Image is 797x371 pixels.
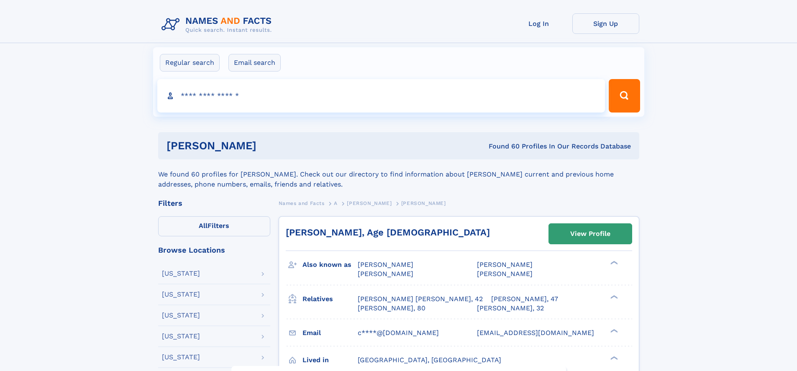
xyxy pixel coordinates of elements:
[162,333,200,340] div: [US_STATE]
[302,258,358,272] h3: Also known as
[570,224,610,243] div: View Profile
[608,328,618,333] div: ❯
[167,141,373,151] h1: [PERSON_NAME]
[199,222,208,230] span: All
[608,294,618,299] div: ❯
[372,142,631,151] div: Found 60 Profiles In Our Records Database
[477,304,544,313] a: [PERSON_NAME], 32
[162,270,200,277] div: [US_STATE]
[286,227,490,238] a: [PERSON_NAME], Age [DEMOGRAPHIC_DATA]
[608,355,618,361] div: ❯
[158,13,279,36] img: Logo Names and Facts
[358,356,501,364] span: [GEOGRAPHIC_DATA], [GEOGRAPHIC_DATA]
[477,261,533,269] span: [PERSON_NAME]
[334,198,338,208] a: A
[160,54,220,72] label: Regular search
[302,292,358,306] h3: Relatives
[358,294,483,304] a: [PERSON_NAME] [PERSON_NAME], 42
[347,200,392,206] span: [PERSON_NAME]
[572,13,639,34] a: Sign Up
[401,200,446,206] span: [PERSON_NAME]
[158,216,270,236] label: Filters
[157,79,605,113] input: search input
[358,304,425,313] a: [PERSON_NAME], 80
[358,261,413,269] span: [PERSON_NAME]
[491,294,558,304] a: [PERSON_NAME], 47
[609,79,640,113] button: Search Button
[477,329,594,337] span: [EMAIL_ADDRESS][DOMAIN_NAME]
[158,159,639,189] div: We found 60 profiles for [PERSON_NAME]. Check out our directory to find information about [PERSON...
[162,354,200,361] div: [US_STATE]
[302,326,358,340] h3: Email
[608,260,618,266] div: ❯
[358,270,413,278] span: [PERSON_NAME]
[162,312,200,319] div: [US_STATE]
[302,353,358,367] h3: Lived in
[279,198,325,208] a: Names and Facts
[162,291,200,298] div: [US_STATE]
[505,13,572,34] a: Log In
[549,224,632,244] a: View Profile
[228,54,281,72] label: Email search
[334,200,338,206] span: A
[477,270,533,278] span: [PERSON_NAME]
[158,246,270,254] div: Browse Locations
[347,198,392,208] a: [PERSON_NAME]
[158,200,270,207] div: Filters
